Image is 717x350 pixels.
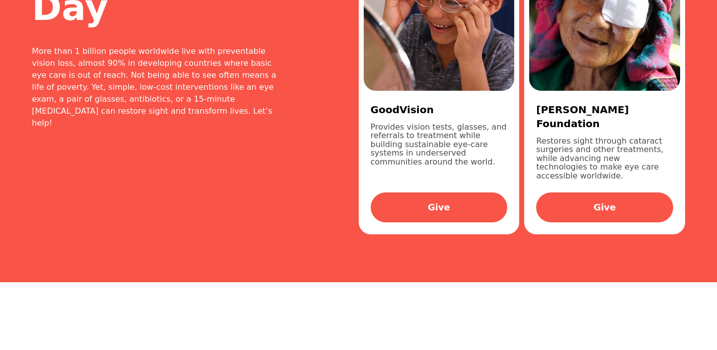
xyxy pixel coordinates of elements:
[536,103,673,131] h3: [PERSON_NAME] Foundation
[536,137,673,180] p: Restores sight through cataract surgeries and other treatments, while advancing new technologies ...
[32,45,279,129] div: More than 1 billion people worldwide live with preventable vision loss, almost 90% in developing ...
[371,103,508,117] h3: GoodVision
[371,123,508,180] p: Provides vision tests, glasses, and referrals to treatment while building sustainable eye-care sy...
[371,192,508,222] a: Give
[536,192,673,222] a: Give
